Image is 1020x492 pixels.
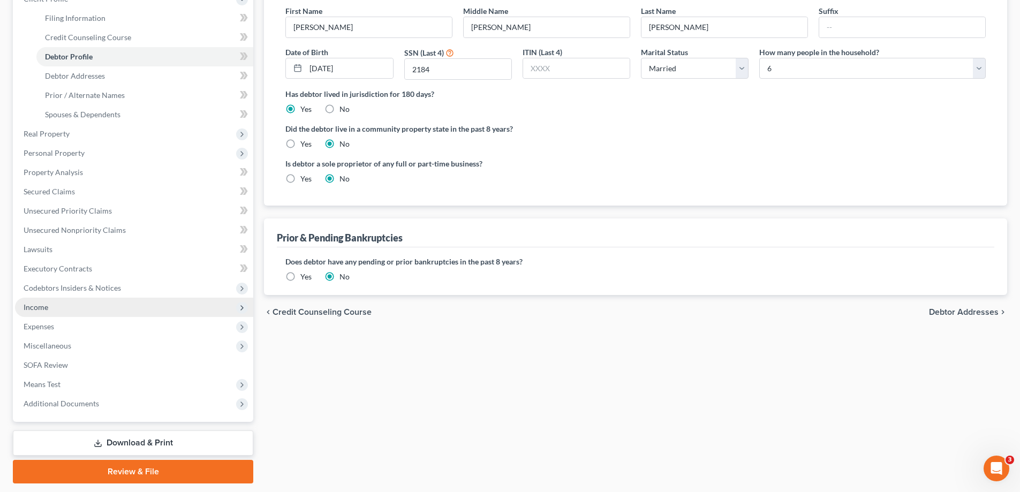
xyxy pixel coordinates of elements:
input: -- [819,17,985,37]
label: Has debtor lived in jurisdiction for 180 days? [285,88,986,100]
span: Property Analysis [24,168,83,177]
span: Miscellaneous [24,341,71,350]
span: 3 [1006,456,1014,464]
span: Prior / Alternate Names [45,90,125,100]
a: Prior / Alternate Names [36,86,253,105]
input: M.I [464,17,630,37]
a: Filing Information [36,9,253,28]
a: Debtor Addresses [36,66,253,86]
button: Debtor Addresses chevron_right [929,308,1007,316]
input: -- [641,17,807,37]
label: Did the debtor live in a community property state in the past 8 years? [285,123,986,134]
span: Unsecured Nonpriority Claims [24,225,126,234]
span: Executory Contracts [24,264,92,273]
label: Does debtor have any pending or prior bankruptcies in the past 8 years? [285,256,986,267]
label: ITIN (Last 4) [523,47,562,58]
label: First Name [285,5,322,17]
span: Filing Information [45,13,105,22]
label: Suffix [819,5,838,17]
a: Spouses & Dependents [36,105,253,124]
label: No [339,139,350,149]
a: Executory Contracts [15,259,253,278]
label: No [339,271,350,282]
label: Yes [300,104,312,115]
span: Additional Documents [24,399,99,408]
a: Secured Claims [15,182,253,201]
a: Property Analysis [15,163,253,182]
span: Credit Counseling Course [273,308,372,316]
button: chevron_left Credit Counseling Course [264,308,372,316]
span: Unsecured Priority Claims [24,206,112,215]
a: Download & Print [13,430,253,456]
a: Review & File [13,460,253,483]
a: Unsecured Nonpriority Claims [15,221,253,240]
input: MM/DD/YYYY [306,58,392,79]
label: No [339,104,350,115]
span: Debtor Addresses [45,71,105,80]
span: Secured Claims [24,187,75,196]
i: chevron_left [264,308,273,316]
label: Marital Status [641,47,688,58]
input: -- [286,17,452,37]
a: Credit Counseling Course [36,28,253,47]
i: chevron_right [999,308,1007,316]
a: Unsecured Priority Claims [15,201,253,221]
span: Spouses & Dependents [45,110,120,119]
label: Yes [300,271,312,282]
span: SOFA Review [24,360,68,369]
span: Real Property [24,129,70,138]
input: XXXX [523,58,630,79]
label: Yes [300,173,312,184]
span: Means Test [24,380,61,389]
span: Expenses [24,322,54,331]
label: Middle Name [463,5,508,17]
iframe: Intercom live chat [984,456,1009,481]
div: Prior & Pending Bankruptcies [277,231,403,244]
label: Date of Birth [285,47,328,58]
label: No [339,173,350,184]
label: How many people in the household? [759,47,879,58]
span: Income [24,302,48,312]
span: Lawsuits [24,245,52,254]
label: SSN (Last 4) [404,47,444,58]
span: Debtor Addresses [929,308,999,316]
a: SOFA Review [15,355,253,375]
span: Credit Counseling Course [45,33,131,42]
span: Debtor Profile [45,52,93,61]
label: Yes [300,139,312,149]
a: Lawsuits [15,240,253,259]
span: Codebtors Insiders & Notices [24,283,121,292]
span: Personal Property [24,148,85,157]
label: Is debtor a sole proprietor of any full or part-time business? [285,158,630,169]
a: Debtor Profile [36,47,253,66]
label: Last Name [641,5,676,17]
input: XXXX [405,59,511,79]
